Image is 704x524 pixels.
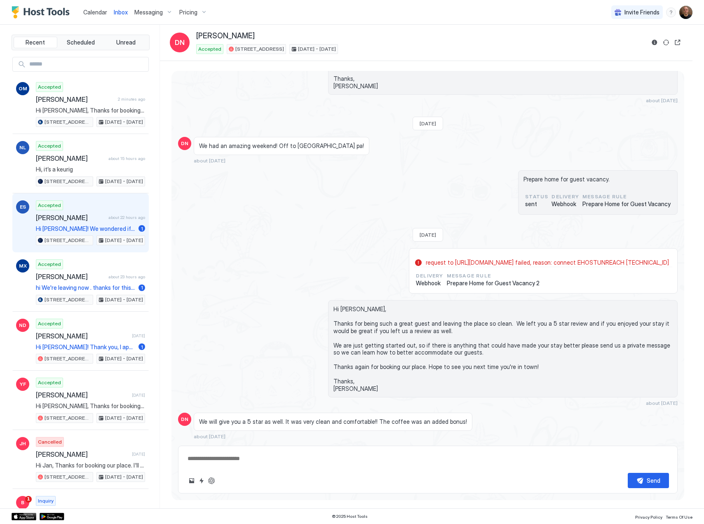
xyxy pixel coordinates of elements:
a: Inbox [114,8,128,16]
button: Reservation information [650,38,659,47]
span: DN [181,140,188,147]
span: [STREET_ADDRESS] [45,473,91,481]
div: User profile [679,6,692,19]
span: [STREET_ADDRESS] [45,296,91,303]
span: Accepted [38,83,61,91]
span: [DATE] - [DATE] [105,237,143,244]
span: We will give you a 5 star as well. It was very clean and comfortable!! The coffee was an added bo... [199,418,467,425]
span: ES [20,203,26,211]
span: [STREET_ADDRESS] [45,414,91,422]
span: [PERSON_NAME] [36,214,105,222]
button: Quick reply [197,476,207,486]
span: Privacy Policy [635,515,662,519]
span: about 23 hours ago [108,274,145,280]
button: Sync reservation [661,38,671,47]
span: Message Rule [582,193,671,200]
span: sent [525,200,548,208]
span: 1 [141,226,143,232]
span: [DATE] - [DATE] [298,45,336,53]
span: [PERSON_NAME] [36,450,129,458]
button: Open reservation [673,38,683,47]
a: Google Play Store [40,513,64,520]
span: [STREET_ADDRESS] [45,237,91,244]
button: Scheduled [59,37,103,48]
span: We had an amazing weekend! Off to [GEOGRAPHIC_DATA] pa! [199,142,364,150]
span: Hi, it’s a keurig [36,166,145,173]
span: about [DATE] [194,433,225,439]
span: Hi [PERSON_NAME]! We wondered if you had any recommendations for restaurants, within a half hour ... [36,225,135,233]
span: Invite Friends [624,9,659,16]
button: Recent [14,37,57,48]
div: Send [647,476,660,485]
span: [DATE] [132,451,145,457]
a: Terms Of Use [666,512,692,521]
button: Upload image [187,476,197,486]
span: Webhook [551,200,579,208]
span: [STREET_ADDRESS] [235,45,284,53]
span: [DATE] - [DATE] [105,118,143,126]
span: [STREET_ADDRESS] [45,118,91,126]
span: [STREET_ADDRESS] [45,178,91,185]
span: Accepted [198,45,221,53]
span: Prepare Home for Guest Vacancy 2 [447,280,540,287]
span: [DATE] - [DATE] [105,355,143,362]
a: Host Tools Logo [12,6,73,19]
span: Prepare home for guest vacancy. [523,176,672,183]
span: 2 minutes ago [118,96,145,102]
iframe: Intercom live chat [8,496,28,516]
span: YF [20,381,26,388]
button: ChatGPT Auto Reply [207,476,216,486]
span: [DATE] [420,120,436,127]
span: [PERSON_NAME] [36,95,115,103]
span: Hi [PERSON_NAME], Thanks for being such a great guest and leaving the place so clean. We left you... [333,305,672,392]
span: DN [181,416,188,423]
span: [DATE] - [DATE] [105,473,143,481]
span: request to [URL][DOMAIN_NAME] failed, reason: connect EHOSTUNREACH [TECHNICAL_ID] [426,259,669,266]
span: [DATE] [420,232,436,238]
span: Prepare Home for Guest Vacancy [582,200,671,208]
span: © 2025 Host Tools [332,514,368,519]
span: about [DATE] [646,97,678,103]
span: Accepted [38,379,61,386]
span: [STREET_ADDRESS] [45,355,91,362]
span: [PERSON_NAME] [36,273,105,281]
span: Inquiry [38,497,54,505]
span: about [DATE] [194,157,225,164]
span: JH [19,440,26,447]
span: Message Rule [447,272,540,280]
span: [DATE] - [DATE] [105,414,143,422]
div: tab-group [12,35,150,50]
span: about [DATE] [646,400,678,406]
span: [PERSON_NAME] [36,154,105,162]
input: Input Field [26,57,148,71]
span: OM [19,85,27,92]
span: [DATE] - [DATE] [105,296,143,303]
a: Privacy Policy [635,512,662,521]
span: Hi Jan, Thanks for booking our place. I'll send you more details including check-in instructions ... [36,462,145,469]
span: Accepted [38,202,61,209]
span: about 22 hours ago [108,215,145,220]
span: Delivery [551,193,579,200]
span: [PERSON_NAME] [36,332,129,340]
span: DN [175,38,185,47]
span: Hi [PERSON_NAME]! Thank you, I appreciate it! I just left you a review as well. Have a great night! [36,343,135,351]
span: Terms Of Use [666,515,692,519]
span: [PERSON_NAME] [196,31,255,41]
span: hi We're leaving now . thanks for this marevelous place [36,284,135,291]
span: ND [19,322,26,329]
span: Inbox [114,9,128,16]
span: [PERSON_NAME] [36,391,129,399]
span: 1 [141,284,143,291]
span: Scheduled [67,39,95,46]
a: Calendar [83,8,107,16]
span: Hi [PERSON_NAME], Thanks for booking our place. I'll send you more details including check-in ins... [36,107,145,114]
span: Unread [116,39,136,46]
span: [DATE] [132,392,145,398]
a: App Store [12,513,36,520]
button: Send [628,473,669,488]
span: MX [19,262,27,270]
div: menu [666,7,676,17]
